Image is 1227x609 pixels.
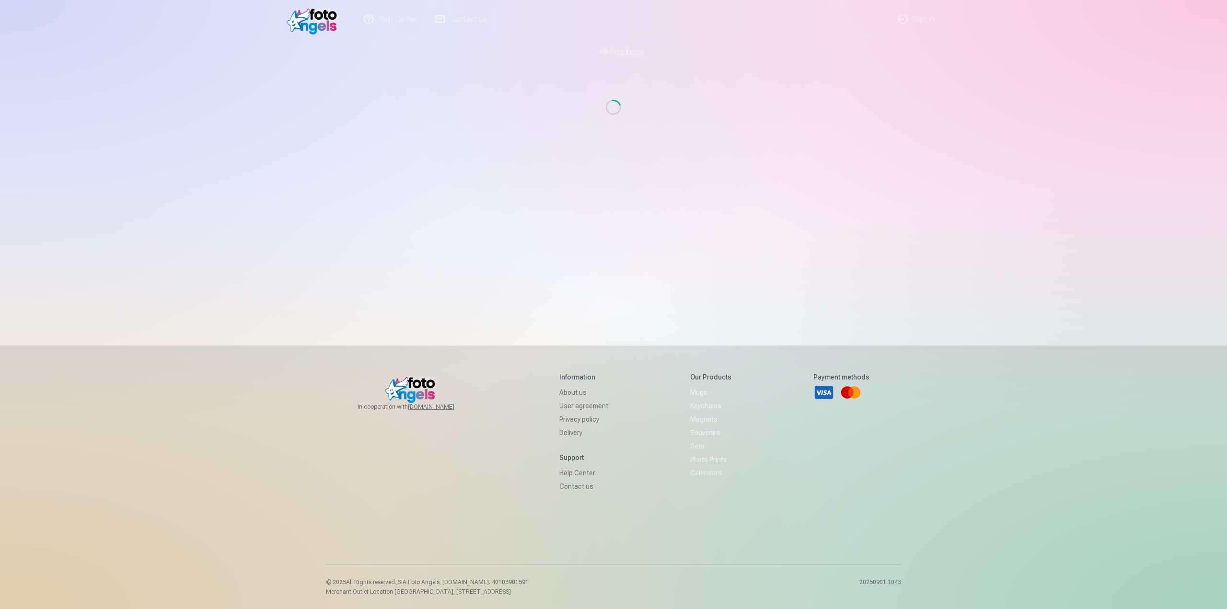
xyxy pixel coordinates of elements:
[287,4,342,34] img: /fa1
[559,372,608,382] h5: Information
[326,588,529,596] p: Merchant Outlet Location [GEOGRAPHIC_DATA], [STREET_ADDRESS]
[559,413,608,426] a: Privacy policy
[813,372,869,382] h5: Payment methods
[559,426,608,439] a: Delivery
[559,386,608,399] a: About us
[398,579,529,586] span: SIA Foto Angels, [DOMAIN_NAME]. 40103901591
[690,386,731,399] a: Mugs
[559,399,608,413] a: User agreement
[690,439,731,453] a: Sets
[813,382,834,403] a: Visa
[690,399,731,413] a: Keychains
[690,413,731,426] a: Magnets
[326,578,529,586] p: © 2025 All Rights reserved. ,
[559,453,608,462] h5: Support
[358,403,477,411] span: In cooperation with
[690,466,731,480] a: Calendars
[559,480,608,493] a: Contact us
[573,38,655,65] a: All products
[840,382,861,403] a: Mastercard
[559,466,608,480] a: Help Center
[690,453,731,466] a: Photo prints
[690,426,731,439] a: Souvenirs
[408,403,477,411] a: [DOMAIN_NAME]
[690,372,731,382] h5: Our products
[859,578,901,596] p: 20250901.1043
